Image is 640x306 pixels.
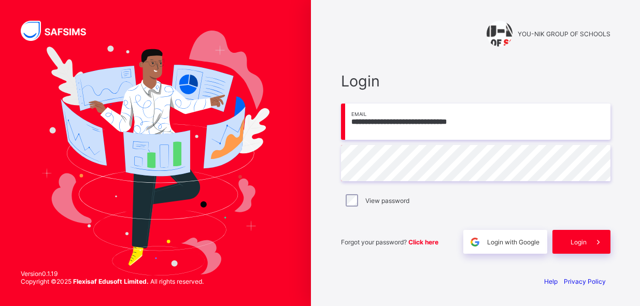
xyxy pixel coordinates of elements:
[544,278,558,285] a: Help
[571,238,587,246] span: Login
[564,278,606,285] a: Privacy Policy
[365,197,409,205] label: View password
[487,238,539,246] span: Login with Google
[21,270,204,278] span: Version 0.1.19
[21,21,98,41] img: SAFSIMS Logo
[518,30,610,38] span: YOU-NIK GROUP OF SCHOOLS
[341,72,610,90] span: Login
[41,31,269,275] img: Hero Image
[408,238,438,246] a: Click here
[21,278,204,285] span: Copyright © 2025 All rights reserved.
[341,238,438,246] span: Forgot your password?
[73,278,149,285] strong: Flexisaf Edusoft Limited.
[469,236,481,248] img: google.396cfc9801f0270233282035f929180a.svg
